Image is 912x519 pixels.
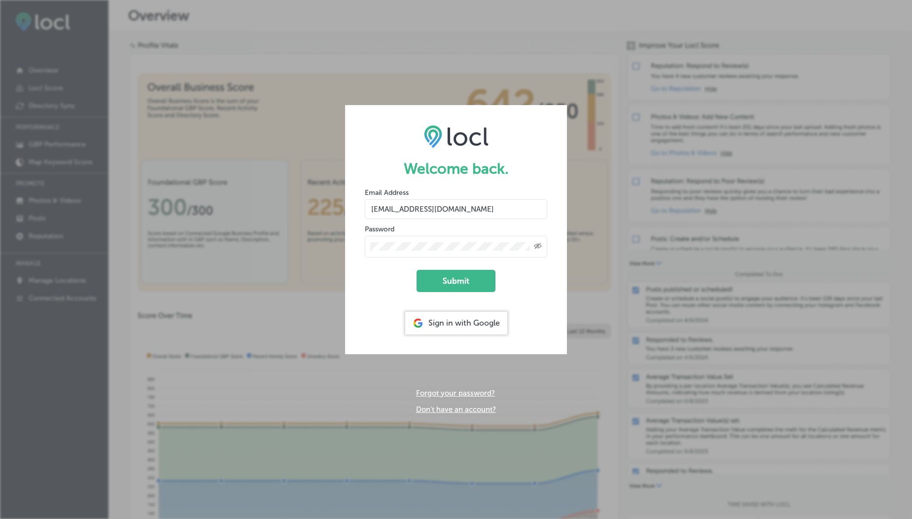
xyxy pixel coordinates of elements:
[424,125,489,148] img: LOCL logo
[417,270,495,292] button: Submit
[416,389,495,398] a: Forgot your password?
[534,242,542,251] span: Toggle password visibility
[365,160,547,178] h1: Welcome back.
[405,312,507,334] div: Sign in with Google
[365,225,394,233] label: Password
[365,188,409,197] label: Email Address
[416,405,496,414] a: Don't have an account?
